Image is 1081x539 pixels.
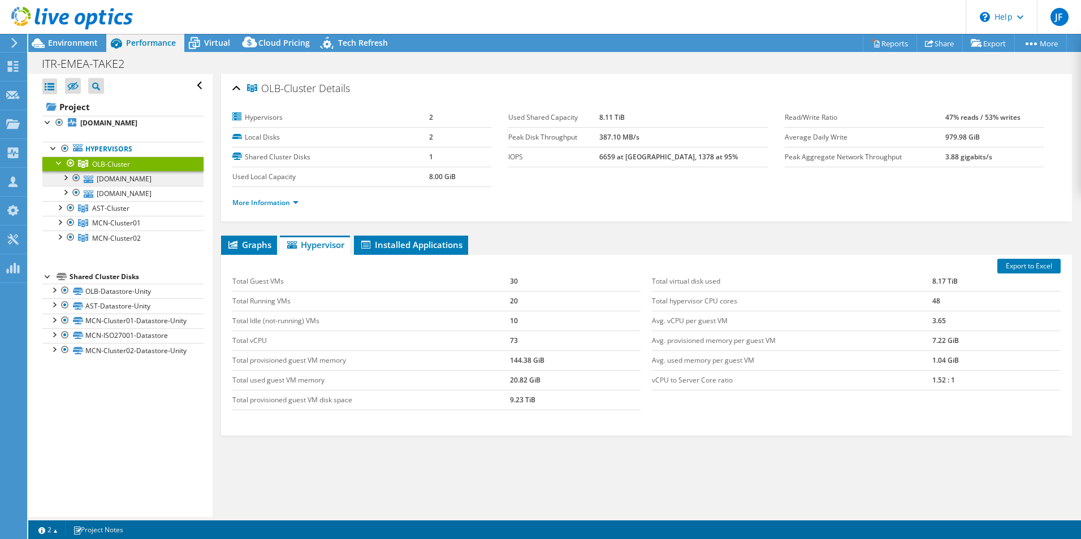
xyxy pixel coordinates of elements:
label: Local Disks [232,132,429,143]
span: Performance [126,37,176,48]
span: MCN-Cluster02 [92,233,141,243]
span: Graphs [227,239,271,250]
a: [DOMAIN_NAME] [42,171,204,186]
span: Cloud Pricing [258,37,310,48]
span: Tech Refresh [338,37,388,48]
span: AST-Cluster [92,203,129,213]
td: Total hypervisor CPU cores [652,291,932,311]
td: 10 [510,311,641,331]
td: vCPU to Server Core ratio [652,370,932,390]
b: 47% reads / 53% writes [945,112,1021,122]
td: 48 [932,291,1061,311]
span: Virtual [204,37,230,48]
a: Reports [863,34,917,52]
a: Export to Excel [997,259,1061,273]
td: 1.52 : 1 [932,370,1061,390]
b: 8.11 TiB [599,112,625,122]
a: More Information [232,198,299,207]
td: 3.65 [932,311,1061,331]
span: OLB-Cluster [92,159,130,169]
a: 2 [31,523,66,537]
b: 387.10 MB/s [599,132,639,142]
td: Total Idle (not-running) VMs [232,311,510,331]
span: Environment [48,37,98,48]
a: Project [42,98,204,116]
span: Details [319,81,350,95]
td: Avg. used memory per guest VM [652,350,932,370]
b: 3.88 gigabits/s [945,152,992,162]
a: [DOMAIN_NAME] [42,186,204,201]
label: Used Shared Capacity [508,112,599,123]
td: 7.22 GiB [932,331,1061,350]
b: 979.98 GiB [945,132,980,142]
label: Average Daily Write [785,132,945,143]
svg: \n [980,12,990,22]
b: 8.00 GiB [429,172,456,181]
td: Total provisioned guest VM memory [232,350,510,370]
b: 1 [429,152,433,162]
a: Hypervisors [42,142,204,157]
td: Avg. provisioned memory per guest VM [652,331,932,350]
td: 1.04 GiB [932,350,1061,370]
td: Total provisioned guest VM disk space [232,390,510,410]
td: Total used guest VM memory [232,370,510,390]
h1: ITR-EMEA-TAKE2 [37,58,142,70]
a: [DOMAIN_NAME] [42,116,204,131]
td: Avg. vCPU per guest VM [652,311,932,331]
td: Total vCPU [232,331,510,350]
td: Total Running VMs [232,291,510,311]
a: AST-Datastore-Unity [42,298,204,313]
a: MCN-Cluster01-Datastore-Unity [42,314,204,328]
a: Project Notes [65,523,131,537]
label: Read/Write Ratio [785,112,945,123]
td: 30 [510,272,641,292]
a: Export [962,34,1015,52]
td: Total Guest VMs [232,272,510,292]
td: 144.38 GiB [510,350,641,370]
a: MCN-Cluster01 [42,216,204,231]
td: 20 [510,291,641,311]
label: IOPS [508,151,599,163]
b: [DOMAIN_NAME] [80,118,137,128]
label: Peak Aggregate Network Throughput [785,151,945,163]
td: 20.82 GiB [510,370,641,390]
a: Share [916,34,963,52]
a: MCN-Cluster02-Datastore-Unity [42,343,204,358]
label: Shared Cluster Disks [232,151,429,163]
div: Shared Cluster Disks [70,270,204,284]
a: OLB-Cluster [42,157,204,171]
a: MCN-ISO27001-Datastore [42,328,204,343]
b: 2 [429,132,433,142]
span: Installed Applications [360,239,462,250]
td: Total virtual disk used [652,272,932,292]
span: OLB-Cluster [247,83,316,94]
a: OLB-Datastore-Unity [42,284,204,298]
label: Hypervisors [232,112,429,123]
b: 6659 at [GEOGRAPHIC_DATA], 1378 at 95% [599,152,738,162]
label: Peak Disk Throughput [508,132,599,143]
span: JF [1050,8,1069,26]
span: MCN-Cluster01 [92,218,141,228]
td: 9.23 TiB [510,390,641,410]
td: 8.17 TiB [932,272,1061,292]
span: Hypervisor [286,239,344,250]
b: 2 [429,112,433,122]
a: AST-Cluster [42,201,204,216]
label: Used Local Capacity [232,171,429,182]
a: MCN-Cluster02 [42,231,204,245]
a: More [1014,34,1067,52]
td: 73 [510,331,641,350]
